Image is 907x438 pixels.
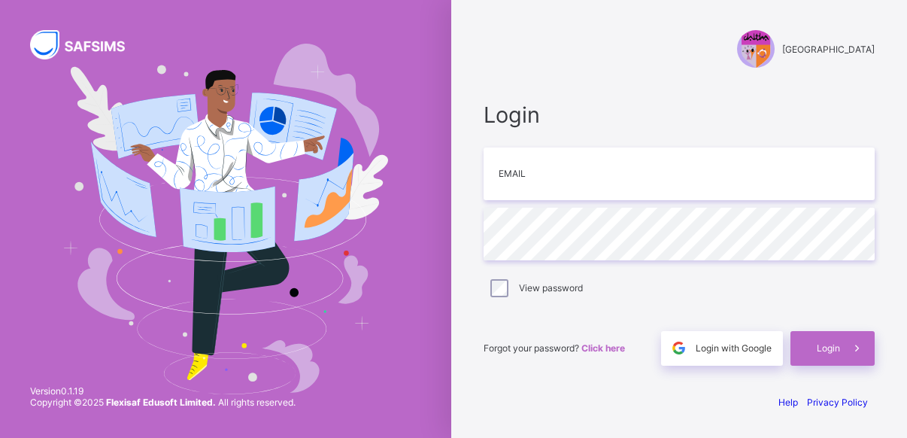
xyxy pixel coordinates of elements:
span: Login with Google [696,342,772,354]
img: Hero Image [63,44,389,394]
a: Click here [581,342,625,354]
a: Privacy Policy [807,397,868,408]
span: Forgot your password? [484,342,625,354]
span: Copyright © 2025 All rights reserved. [30,397,296,408]
img: SAFSIMS Logo [30,30,143,59]
span: Login [817,342,840,354]
span: Version 0.1.19 [30,385,296,397]
img: google.396cfc9801f0270233282035f929180a.svg [670,339,687,357]
strong: Flexisaf Edusoft Limited. [106,397,216,408]
span: Login [484,102,875,128]
span: [GEOGRAPHIC_DATA] [782,44,875,55]
a: Help [778,397,798,408]
label: View password [519,282,583,294]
